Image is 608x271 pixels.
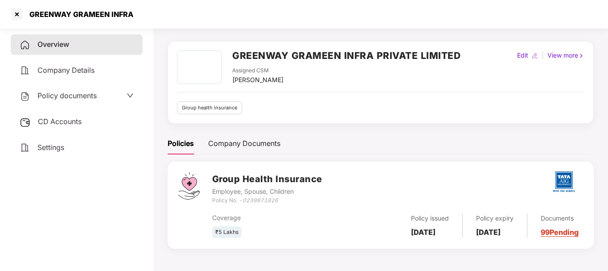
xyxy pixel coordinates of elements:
div: Employee, Spouse, Children [212,187,322,196]
div: ₹5 Lakhs [212,226,242,238]
div: Policy expiry [476,213,514,223]
img: svg+xml;base64,PHN2ZyB4bWxucz0iaHR0cDovL3d3dy53My5vcmcvMjAwMC9zdmciIHdpZHRoPSIyNCIgaGVpZ2h0PSIyNC... [20,91,30,102]
span: Overview [37,40,69,49]
i: 0239871826 [242,197,278,204]
img: rightIcon [578,53,584,59]
div: Company Documents [208,138,280,149]
span: down [127,92,134,99]
img: svg+xml;base64,PHN2ZyB4bWxucz0iaHR0cDovL3d3dy53My5vcmcvMjAwMC9zdmciIHdpZHRoPSIyNCIgaGVpZ2h0PSIyNC... [20,65,30,76]
div: Assigned CSM [232,67,283,75]
div: | [540,50,546,60]
div: View more [546,50,586,60]
a: 99 Pending [541,228,579,237]
img: svg+xml;base64,PHN2ZyB4bWxucz0iaHR0cDovL3d3dy53My5vcmcvMjAwMC9zdmciIHdpZHRoPSIyNCIgaGVpZ2h0PSIyNC... [20,142,30,153]
span: Settings [37,143,64,152]
div: Edit [515,50,530,60]
div: [PERSON_NAME] [232,75,283,85]
h3: Group Health Insurance [212,172,322,186]
div: Policies [168,138,194,149]
div: Policy No. - [212,196,322,205]
div: GREENWAY GRAMEEN INFRA [24,10,133,19]
img: svg+xml;base64,PHN2ZyB4bWxucz0iaHR0cDovL3d3dy53My5vcmcvMjAwMC9zdmciIHdpZHRoPSIyNCIgaGVpZ2h0PSIyNC... [20,40,30,50]
div: Group health insurance [177,101,242,114]
div: Policy issued [411,213,449,223]
img: svg+xml;base64,PHN2ZyB4bWxucz0iaHR0cDovL3d3dy53My5vcmcvMjAwMC9zdmciIHdpZHRoPSI0Ny43MTQiIGhlaWdodD... [178,172,200,200]
img: svg+xml;base64,PHN2ZyB3aWR0aD0iMjUiIGhlaWdodD0iMjQiIHZpZXdCb3g9IjAgMCAyNSAyNCIgZmlsbD0ibm9uZSIgeG... [20,117,31,128]
span: Company Details [37,66,94,75]
img: editIcon [532,53,538,59]
b: [DATE] [476,228,501,237]
div: Coverage [212,213,336,223]
span: Policy documents [37,91,97,100]
div: Documents [541,213,579,223]
h2: GREENWAY GRAMEEN INFRA PRIVATE LIMITED [232,48,460,63]
img: tatag.png [548,166,579,197]
b: [DATE] [411,228,435,237]
span: CD Accounts [38,117,82,126]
